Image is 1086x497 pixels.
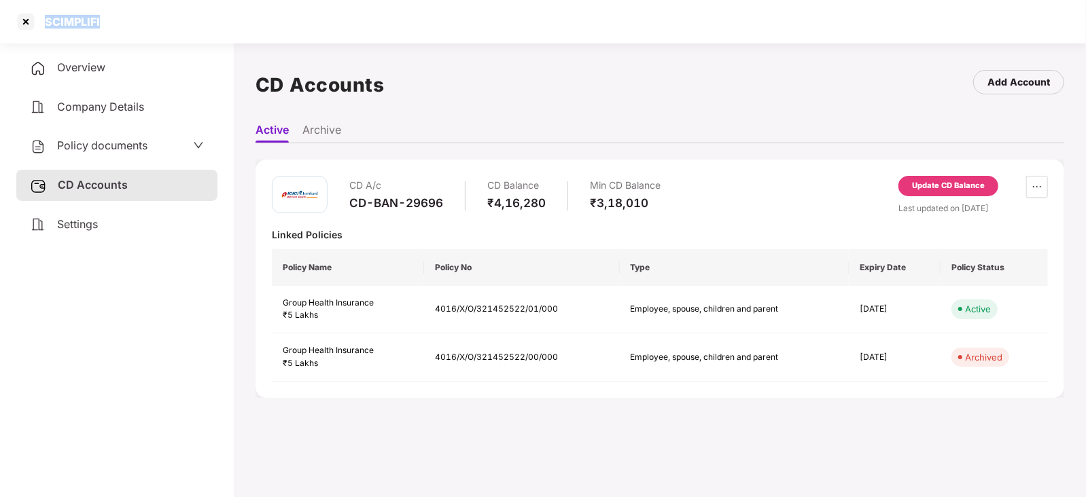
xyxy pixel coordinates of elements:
div: Group Health Insurance [283,344,413,357]
td: [DATE] [849,286,941,334]
div: Employee, spouse, children and parent [631,303,780,316]
span: Company Details [57,100,144,113]
div: Archived [965,350,1002,364]
span: Settings [57,217,98,231]
th: Policy Status [941,249,1048,286]
span: CD Accounts [58,178,128,191]
div: SCIMPLIFI [37,15,100,29]
span: ₹5 Lakhs [283,310,318,320]
th: Type [620,249,849,286]
th: Policy No [424,249,620,286]
li: Archive [302,123,341,143]
div: Group Health Insurance [283,297,413,310]
span: ₹5 Lakhs [283,358,318,368]
td: 4016/X/O/321452522/01/000 [424,286,620,334]
td: [DATE] [849,333,941,382]
div: CD A/c [349,176,443,196]
div: Min CD Balance [590,176,661,196]
div: Update CD Balance [912,180,985,192]
div: Employee, spouse, children and parent [631,351,780,364]
img: icici.png [279,187,320,202]
span: down [193,140,204,151]
img: svg+xml;base64,PHN2ZyB4bWxucz0iaHR0cDovL3d3dy53My5vcmcvMjAwMC9zdmciIHdpZHRoPSIyNCIgaGVpZ2h0PSIyNC... [30,217,46,233]
td: 4016/X/O/321452522/00/000 [424,333,620,382]
div: Active [965,302,991,316]
span: Overview [57,60,105,74]
div: ₹3,18,010 [590,196,661,210]
div: Add Account [987,75,1050,90]
img: svg+xml;base64,PHN2ZyB3aWR0aD0iMjUiIGhlaWdodD0iMjQiIHZpZXdCb3g9IjAgMCAyNSAyNCIgZmlsbD0ibm9uZSIgeG... [30,178,47,194]
img: svg+xml;base64,PHN2ZyB4bWxucz0iaHR0cDovL3d3dy53My5vcmcvMjAwMC9zdmciIHdpZHRoPSIyNCIgaGVpZ2h0PSIyNC... [30,139,46,155]
h1: CD Accounts [256,70,385,100]
span: ellipsis [1027,181,1047,192]
div: CD-BAN-29696 [349,196,443,210]
div: ₹4,16,280 [487,196,546,210]
div: Last updated on [DATE] [898,202,1048,215]
img: svg+xml;base64,PHN2ZyB4bWxucz0iaHR0cDovL3d3dy53My5vcmcvMjAwMC9zdmciIHdpZHRoPSIyNCIgaGVpZ2h0PSIyNC... [30,60,46,77]
th: Expiry Date [849,249,941,286]
span: Policy documents [57,139,147,152]
div: CD Balance [487,176,546,196]
img: svg+xml;base64,PHN2ZyB4bWxucz0iaHR0cDovL3d3dy53My5vcmcvMjAwMC9zdmciIHdpZHRoPSIyNCIgaGVpZ2h0PSIyNC... [30,99,46,115]
li: Active [256,123,289,143]
div: Linked Policies [272,228,1048,241]
th: Policy Name [272,249,424,286]
button: ellipsis [1026,176,1048,198]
